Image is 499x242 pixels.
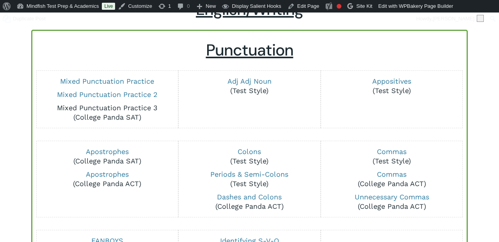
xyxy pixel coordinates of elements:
a: Apostrophes [86,170,129,178]
a: Commas [377,147,407,156]
p: (Test Style) [183,77,316,95]
a: Dashes and Colons [217,193,282,201]
p: (College Panda ACT) [183,192,316,211]
div: Focus keyphrase not set [337,4,341,9]
a: Colons [238,147,261,156]
p: (College Panda ACT) [41,170,174,188]
a: Periods & Semi-Colons [210,170,288,178]
a: Live [102,3,115,10]
a: Adj Adj Noun [227,77,272,85]
u: Punctuation [206,40,293,61]
p: (College Panda SAT) [41,103,174,122]
p: (Test Style) [325,147,458,166]
span: Site Kit [356,3,372,9]
p: (College Panda ACT) [325,170,458,188]
p: (College Panda SAT) [41,147,174,166]
p: (College Panda ACT) [325,192,458,211]
iframe: Chatbot [448,190,488,231]
a: Mixed Punctuation Practice [60,77,154,85]
a: Howdy, [414,13,487,25]
a: Appositives [372,77,411,85]
span: Duplicate Post [13,13,46,25]
a: Unnecessary Commas [355,193,429,201]
p: (Test Style) [325,77,458,95]
a: Mixed Punctuation Practice 3 [57,104,158,112]
a: Commas [377,170,407,178]
a: Apostrophes [86,147,129,156]
p: (Test Style) [183,170,316,188]
p: (Test Style) [183,147,316,166]
a: Mixed Punctuation Practice 2 [57,90,158,99]
span: [PERSON_NAME] [433,16,474,22]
